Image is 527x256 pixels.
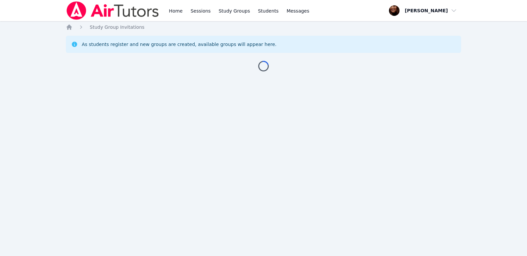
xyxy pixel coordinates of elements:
[66,1,160,20] img: Air Tutors
[287,8,310,14] span: Messages
[82,41,276,48] div: As students register and new groups are created, available groups will appear here.
[90,24,144,30] a: Study Group Invitations
[66,24,461,30] nav: Breadcrumb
